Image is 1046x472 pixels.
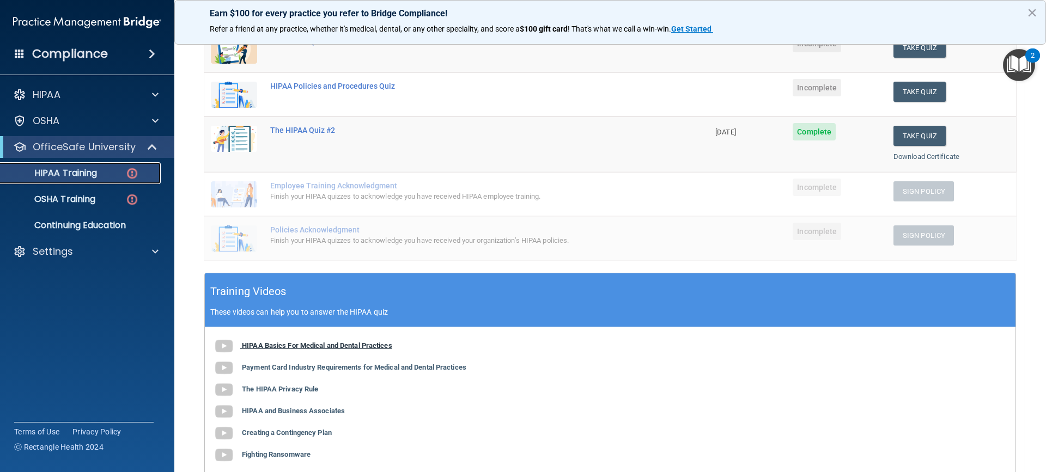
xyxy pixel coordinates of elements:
div: Policies Acknowledgment [270,225,654,234]
a: Settings [13,245,159,258]
div: HIPAA Policies and Procedures Quiz [270,82,654,90]
b: Creating a Contingency Plan [242,428,332,437]
button: Close [1027,4,1037,21]
p: Settings [33,245,73,258]
a: Get Started [671,24,713,33]
p: These videos can help you to answer the HIPAA quiz [210,308,1010,316]
h4: Compliance [32,46,108,62]
img: danger-circle.6113f641.png [125,167,139,180]
b: Payment Card Industry Requirements for Medical and Dental Practices [242,363,466,371]
p: Earn $100 for every practice you refer to Bridge Compliance! [210,8,1011,19]
b: Fighting Ransomware [242,450,311,458]
b: HIPAA Basics For Medical and Dental Practices [242,341,392,350]
img: gray_youtube_icon.38fcd6cc.png [213,379,235,401]
b: HIPAA and Business Associates [242,407,345,415]
button: Take Quiz [893,38,946,58]
span: Incomplete [793,223,841,240]
img: gray_youtube_icon.38fcd6cc.png [213,444,235,466]
img: danger-circle.6113f641.png [125,193,139,206]
h5: Training Videos [210,282,287,301]
a: OfficeSafe University [13,140,158,154]
img: gray_youtube_icon.38fcd6cc.png [213,401,235,422]
span: Refer a friend at any practice, whether it's medical, dental, or any other speciality, and score a [210,24,520,33]
img: gray_youtube_icon.38fcd6cc.png [213,357,235,379]
div: 2 [1031,56,1035,70]
div: The HIPAA Quiz #2 [270,126,654,134]
p: HIPAA Training [7,168,97,179]
a: HIPAA [13,88,159,101]
button: Sign Policy [893,225,954,246]
p: OSHA Training [7,194,95,205]
strong: $100 gift card [520,24,568,33]
p: Continuing Education [7,220,156,231]
div: Employee Training Acknowledgment [270,181,654,190]
strong: Get Started [671,24,711,33]
button: Sign Policy [893,181,954,201]
img: gray_youtube_icon.38fcd6cc.png [213,422,235,444]
img: gray_youtube_icon.38fcd6cc.png [213,335,235,357]
p: OSHA [33,114,60,127]
a: OSHA [13,114,159,127]
button: Take Quiz [893,82,946,102]
span: Incomplete [793,179,841,196]
b: The HIPAA Privacy Rule [242,385,318,393]
button: Open Resource Center, 2 new notifications [1003,49,1035,81]
div: Finish your HIPAA quizzes to acknowledge you have received your organization’s HIPAA policies. [270,234,654,247]
span: [DATE] [715,128,736,136]
a: Privacy Policy [72,426,121,437]
button: Take Quiz [893,126,946,146]
span: Ⓒ Rectangle Health 2024 [14,442,104,452]
span: Complete [793,123,836,140]
div: Finish your HIPAA quizzes to acknowledge you have received HIPAA employee training. [270,190,654,203]
p: OfficeSafe University [33,140,136,154]
span: Incomplete [793,79,841,96]
p: HIPAA [33,88,60,101]
img: PMB logo [13,11,161,33]
span: ! That's what we call a win-win. [568,24,671,33]
a: Terms of Use [14,426,59,437]
a: Download Certificate [893,152,959,161]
